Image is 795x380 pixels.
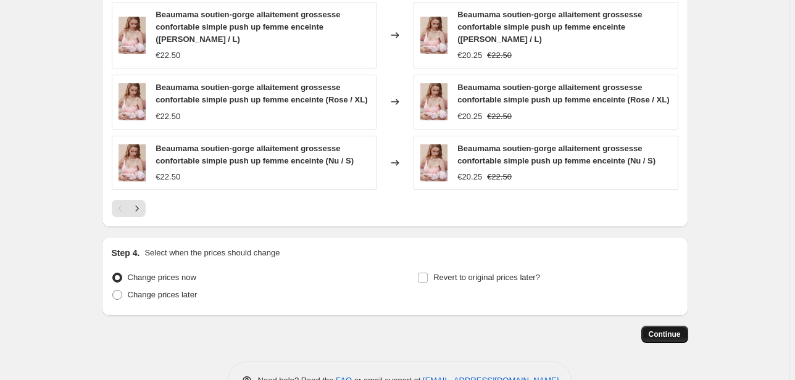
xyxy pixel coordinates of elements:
img: MK241501600010-1_80x.jpg [420,83,448,120]
span: Change prices now [128,273,196,282]
p: Select when the prices should change [144,247,280,259]
span: Revert to original prices later? [433,273,540,282]
img: MK241501600010-1_80x.jpg [119,144,146,181]
nav: Pagination [112,200,146,217]
strike: €22.50 [487,49,512,62]
img: MK241501600010-1_80x.jpg [119,17,146,54]
img: MK241501600010-1_80x.jpg [420,144,448,181]
img: MK241501600010-1_80x.jpg [119,83,146,120]
span: Beaumama soutien-gorge allaitement grossesse confortable simple push up femme enceinte (Rose / XL) [457,83,669,104]
div: €20.25 [457,110,482,123]
strike: €22.50 [487,110,512,123]
span: Beaumama soutien-gorge allaitement grossesse confortable simple push up femme enceinte ([PERSON_N... [457,10,642,44]
h2: Step 4. [112,247,140,259]
span: Beaumama soutien-gorge allaitement grossesse confortable simple push up femme enceinte (Rose / XL) [156,83,367,104]
span: Change prices later [128,290,198,299]
div: €22.50 [156,110,180,123]
span: Beaumama soutien-gorge allaitement grossesse confortable simple push up femme enceinte (Nu / S) [156,144,354,165]
span: Continue [649,329,681,339]
div: €22.50 [156,49,180,62]
span: Beaumama soutien-gorge allaitement grossesse confortable simple push up femme enceinte (Nu / S) [457,144,656,165]
button: Next [128,200,146,217]
img: MK241501600010-1_80x.jpg [420,17,448,54]
div: €22.50 [156,171,180,183]
span: Beaumama soutien-gorge allaitement grossesse confortable simple push up femme enceinte ([PERSON_N... [156,10,340,44]
strike: €22.50 [487,171,512,183]
button: Continue [641,326,688,343]
div: €20.25 [457,171,482,183]
div: €20.25 [457,49,482,62]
